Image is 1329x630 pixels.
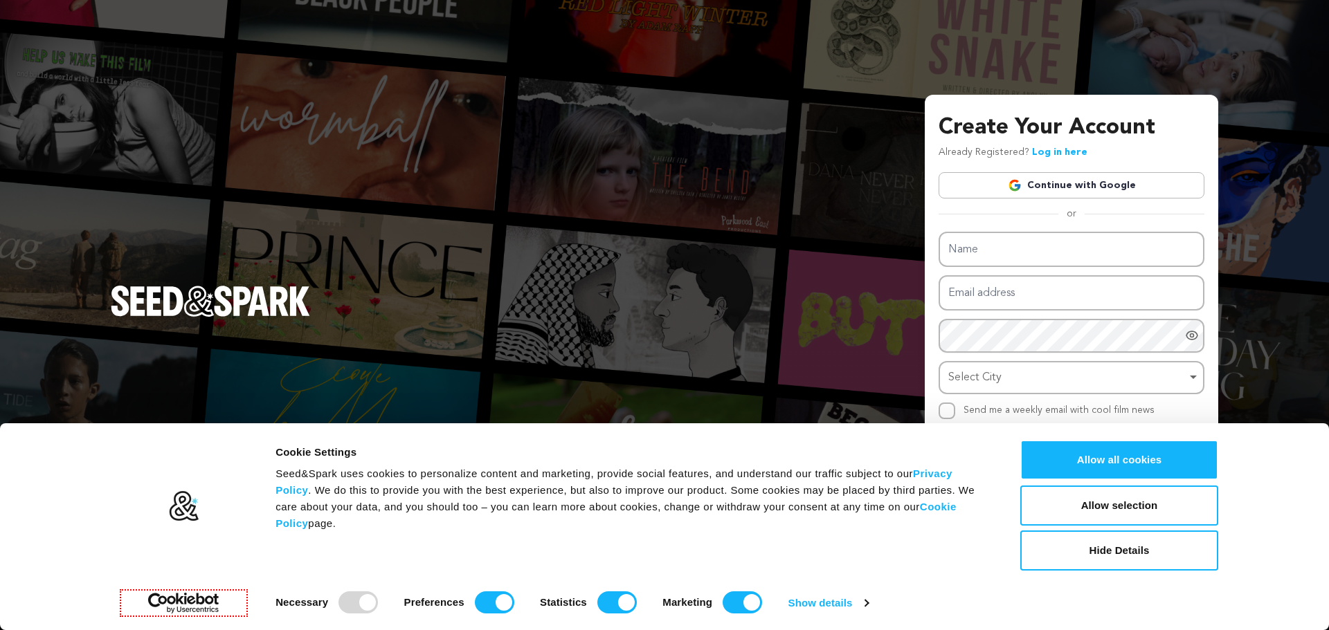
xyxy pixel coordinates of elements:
[1020,530,1218,571] button: Hide Details
[939,232,1204,267] input: Name
[1008,178,1022,192] img: Google logo
[1058,207,1085,221] span: or
[123,593,244,613] a: Usercentrics Cookiebot - opens in a new window
[788,593,869,613] a: Show details
[948,368,1186,388] div: Select City
[275,444,989,461] div: Cookie Settings
[1020,440,1218,480] button: Allow all cookies
[275,467,952,496] a: Privacy Policy
[939,111,1204,145] h3: Create Your Account
[964,405,1155,415] label: Send me a weekly email with cool film news
[111,286,310,344] a: Seed&Spark Homepage
[540,596,587,608] strong: Statistics
[1185,328,1199,342] a: Show password as plain text. Warning: this will display your password on the screen.
[939,275,1204,311] input: Email address
[939,145,1087,161] p: Already Registered?
[1020,485,1218,526] button: Allow selection
[939,172,1204,198] a: Continue with Google
[111,286,310,316] img: Seed&Spark Logo
[404,596,464,608] strong: Preferences
[275,596,328,608] strong: Necessary
[1032,147,1087,157] a: Log in here
[662,596,712,608] strong: Marketing
[168,490,199,522] img: logo
[275,465,989,532] div: Seed&Spark uses cookies to personalize content and marketing, provide social features, and unders...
